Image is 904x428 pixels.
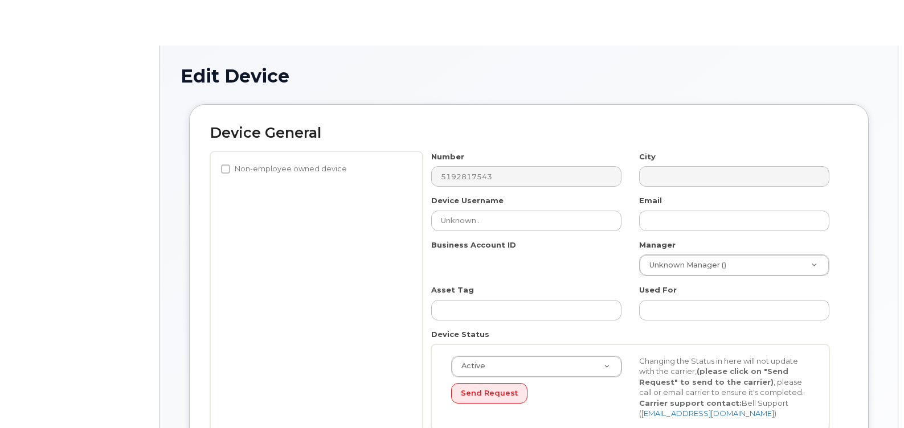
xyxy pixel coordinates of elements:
[639,285,677,295] label: Used For
[431,329,489,340] label: Device Status
[452,356,621,377] a: Active
[451,383,527,404] button: Send Request
[639,240,676,250] label: Manager
[181,66,877,86] h1: Edit Device
[641,409,774,418] a: [EMAIL_ADDRESS][DOMAIN_NAME]
[221,164,230,174] input: Non-employee owned device
[639,367,788,386] strong: (please click on "Send Request" to send to the carrier)
[431,285,474,295] label: Asset Tag
[640,255,829,275] a: Unknown Manager ()
[639,151,656,162] label: City
[631,356,819,419] div: Changing the Status in here will not update with the carrier, , please call or email carrier to e...
[431,195,504,206] label: Device Username
[221,162,347,176] label: Non-employee owned device
[639,398,742,408] strong: Carrier support contact:
[431,151,464,162] label: Number
[431,240,516,250] label: Business Account ID
[455,361,485,371] span: Active
[643,260,726,270] span: Unknown Manager ()
[210,125,848,141] h2: Device General
[639,195,662,206] label: Email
